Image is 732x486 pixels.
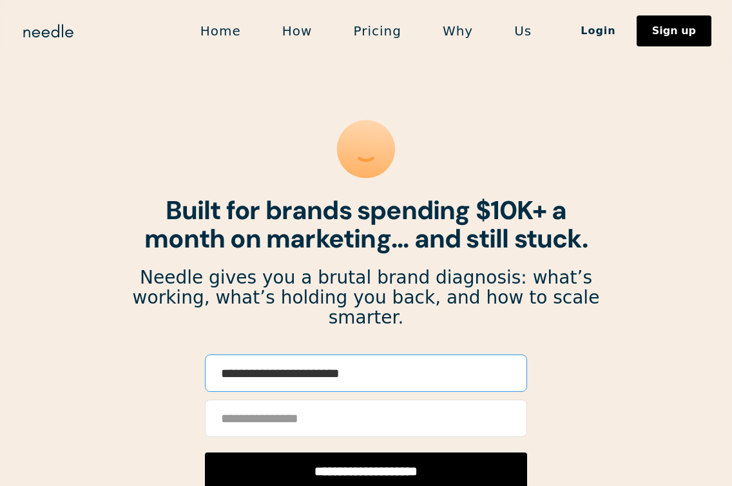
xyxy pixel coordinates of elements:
strong: Built for brands spending $10K+ a month on marketing... and still stuck. [144,193,588,255]
a: Pricing [332,17,421,44]
a: Why [422,17,494,44]
p: Needle gives you a brutal brand diagnosis: what’s working, what’s holding you back, and how to sc... [131,268,601,327]
a: How [262,17,333,44]
a: Login [560,20,637,42]
a: Us [494,17,552,44]
a: Sign up [637,15,711,46]
a: Home [180,17,262,44]
div: Sign up [652,26,696,36]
